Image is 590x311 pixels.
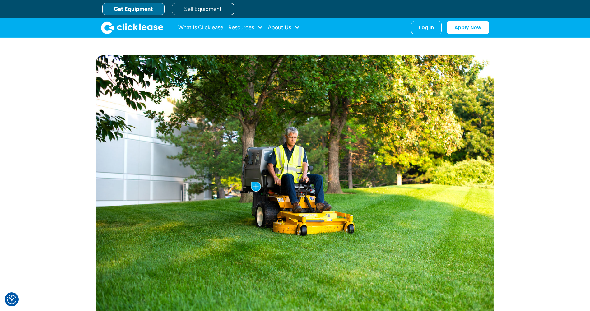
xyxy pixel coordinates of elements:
a: home [101,21,163,34]
div: Log In [419,25,434,31]
img: Plus icon with blue background [251,182,261,192]
a: Sell Equipment [172,3,234,15]
a: What Is Clicklease [178,21,223,34]
img: Clicklease logo [101,21,163,34]
a: Apply Now [447,21,489,34]
button: Consent Preferences [7,295,16,304]
img: Revisit consent button [7,295,16,304]
div: About Us [268,21,300,34]
a: Get Equipment [102,3,165,15]
div: Resources [228,21,263,34]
